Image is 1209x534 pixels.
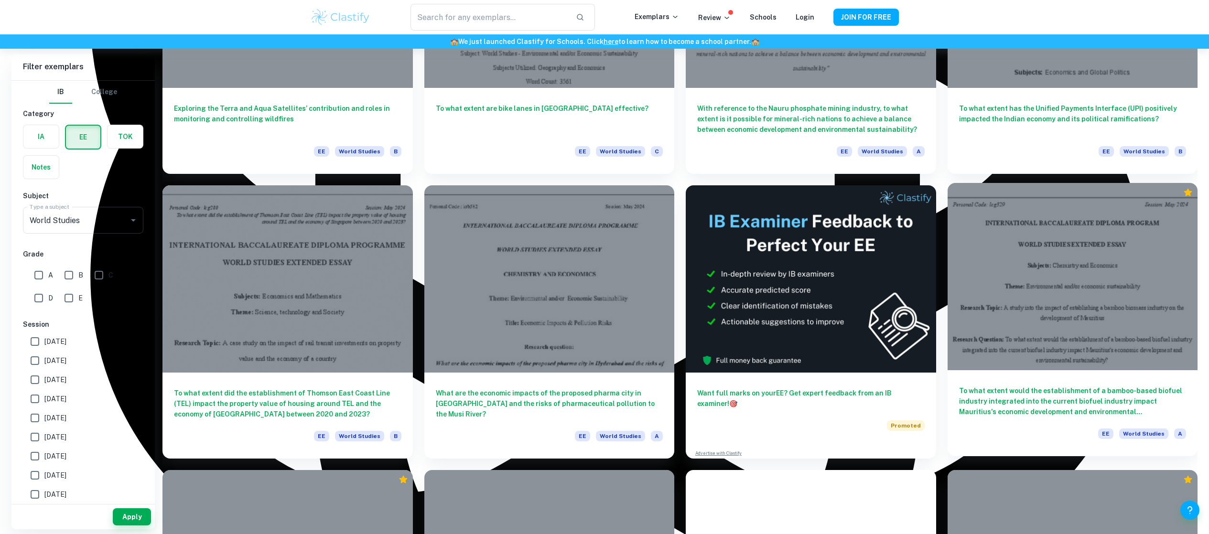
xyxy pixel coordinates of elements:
h6: To what extent would the establishment of a bamboo-based biofuel industry integrated into the cur... [959,385,1187,417]
h6: We just launched Clastify for Schools. Click to learn how to become a school partner. [2,36,1207,47]
h6: What are the economic impacts of the proposed pharma city in [GEOGRAPHIC_DATA] and the risks of p... [436,388,663,419]
span: World Studies [596,146,645,157]
span: C [651,146,663,157]
a: Login [796,13,814,21]
span: B [390,431,401,441]
span: World Studies [596,431,645,441]
p: Review [698,12,731,23]
span: EE [1098,428,1113,439]
span: A [913,146,925,157]
span: [DATE] [44,451,66,461]
div: Premium [1183,475,1193,484]
a: What are the economic impacts of the proposed pharma city in [GEOGRAPHIC_DATA] and the risks of p... [424,185,675,459]
button: EE [66,126,100,149]
span: C [108,270,113,280]
span: [DATE] [44,336,66,347]
h6: Want full marks on your EE ? Get expert feedback from an IB examiner! [697,388,925,409]
span: [DATE] [44,432,66,442]
button: Help and Feedback [1180,501,1199,520]
span: EE [837,146,852,157]
span: 🏫 [450,38,458,45]
span: B [1175,146,1186,157]
span: World Studies [335,431,384,441]
span: 🎯 [729,400,737,407]
span: World Studies [335,146,384,157]
div: Filter type choice [49,81,117,104]
span: [DATE] [44,394,66,404]
h6: Filter exemplars [11,53,155,80]
h6: Session [23,319,143,330]
span: EE [1099,146,1114,157]
a: Advertise with Clastify [695,450,742,457]
button: IB [49,81,72,104]
span: EE [314,431,329,441]
span: B [390,146,401,157]
h6: To what extent did the establishment of Thomson East Coast Line (TEL) impact the property value o... [174,388,401,419]
span: World Studies [858,146,907,157]
h6: Grade [23,249,143,259]
span: EE [575,146,590,157]
span: [DATE] [44,489,66,500]
span: B [78,270,83,280]
button: Open [127,214,140,227]
span: EE [575,431,590,441]
label: Type a subject [30,203,69,211]
span: World Studies [1120,146,1169,157]
button: Notes [23,156,59,179]
img: Clastify logo [310,8,371,27]
h6: With reference to the Nauru phosphate mining industry, to what extent is it possible for mineral-... [697,103,925,135]
button: IA [23,125,59,148]
div: Premium [399,475,408,484]
h6: To what extent are bike lanes in [GEOGRAPHIC_DATA] effective? [436,103,663,135]
a: Want full marks on yourEE? Get expert feedback from an IB examiner!PromotedAdvertise with Clastify [686,185,936,459]
span: E [78,293,83,303]
button: TOK [108,125,143,148]
a: To what extent did the establishment of Thomson East Coast Line (TEL) impact the property value o... [162,185,413,459]
h6: Exploring the Terra and Aqua Satellites’ contribution and roles in monitoring and controlling wil... [174,103,401,135]
span: D [48,293,53,303]
h6: To what extent has the Unified Payments Interface (UPI) positively impacted the Indian economy an... [959,103,1187,135]
h6: Subject [23,191,143,201]
a: To what extent would the establishment of a bamboo-based biofuel industry integrated into the cur... [948,185,1198,459]
h6: Category [23,108,143,119]
span: Promoted [887,420,925,431]
span: [DATE] [44,413,66,423]
a: Schools [750,13,777,21]
span: [DATE] [44,374,66,385]
button: Apply [113,508,151,525]
span: World Studies [1119,428,1168,439]
span: A [48,270,53,280]
img: Thumbnail [686,185,936,373]
span: [DATE] [44,470,66,481]
span: EE [314,146,329,157]
span: [DATE] [44,355,66,366]
a: here [604,38,618,45]
span: 🏫 [751,38,759,45]
p: Exemplars [635,11,679,22]
span: A [651,431,663,441]
span: A [1174,428,1186,439]
div: Premium [1183,188,1193,197]
button: College [91,81,117,104]
input: Search for any exemplars... [410,4,568,31]
button: JOIN FOR FREE [833,9,899,26]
